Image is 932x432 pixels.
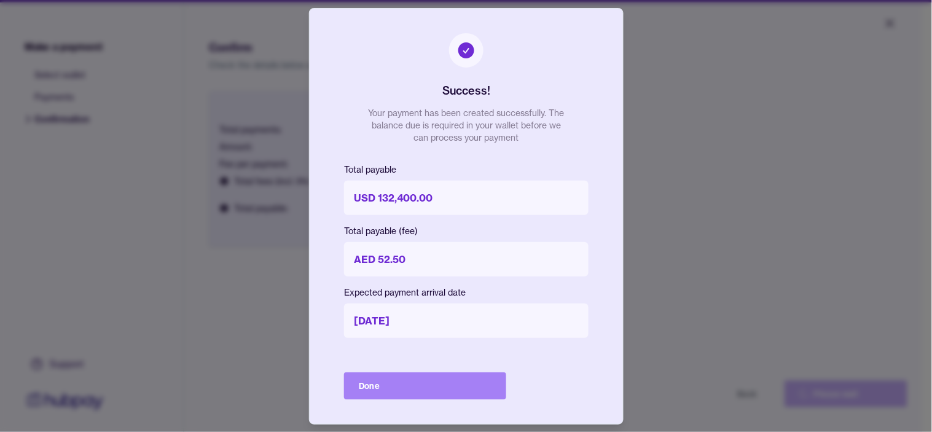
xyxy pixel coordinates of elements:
[344,181,589,215] p: USD 132,400.00
[344,163,589,176] p: Total payable
[344,242,589,277] p: AED 52.50
[368,107,565,144] p: Your payment has been created successfully. The balance due is required in your wallet before we ...
[344,304,589,338] p: [DATE]
[344,286,589,299] p: Expected payment arrival date
[344,225,589,237] p: Total payable (fee)
[442,82,490,100] h2: Success!
[344,372,506,399] button: Done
